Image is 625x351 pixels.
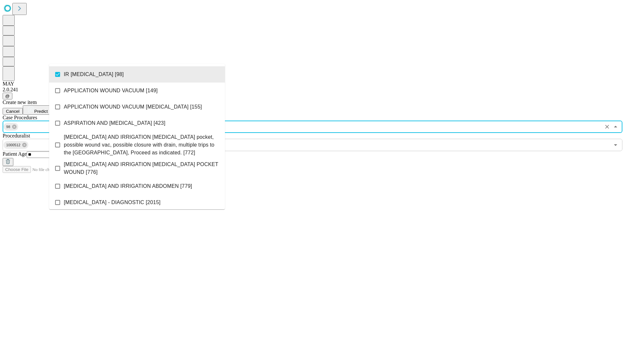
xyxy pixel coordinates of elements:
[4,141,23,149] span: 1000512
[3,108,23,115] button: Cancel
[6,109,20,114] span: Cancel
[3,81,622,87] div: MAY
[3,87,622,93] div: 2.0.241
[611,122,620,131] button: Close
[64,199,160,206] span: [MEDICAL_DATA] - DIAGNOSTIC [2015]
[3,133,30,138] span: Proceduralist
[64,133,220,157] span: [MEDICAL_DATA] AND IRRIGATION [MEDICAL_DATA] pocket, possible wound vac, possible closure with dr...
[4,123,18,131] div: 98
[4,123,13,131] span: 98
[4,141,28,149] div: 1000512
[611,140,620,149] button: Open
[3,115,37,120] span: Scheduled Procedure
[3,93,12,99] button: @
[34,109,48,114] span: Predict
[3,151,27,157] span: Patient Age
[64,71,124,78] span: IR [MEDICAL_DATA] [98]
[603,122,612,131] button: Clear
[64,87,158,95] span: APPLICATION WOUND VACUUM [149]
[64,182,192,190] span: [MEDICAL_DATA] AND IRRIGATION ABDOMEN [779]
[3,99,37,105] span: Create new item
[64,103,202,111] span: APPLICATION WOUND VACUUM [MEDICAL_DATA] [155]
[23,105,53,115] button: Predict
[64,161,220,176] span: [MEDICAL_DATA] AND IRRIGATION [MEDICAL_DATA] POCKET WOUND [776]
[5,94,10,98] span: @
[64,119,165,127] span: ASPIRATION AND [MEDICAL_DATA] [423]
